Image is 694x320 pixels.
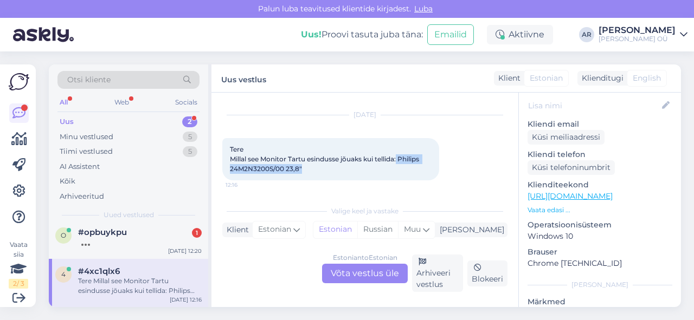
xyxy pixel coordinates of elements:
div: Socials [173,95,200,109]
div: Estonian to Estonian [333,253,397,263]
p: Chrome [TECHNICAL_ID] [528,258,672,269]
span: Otsi kliente [67,74,111,86]
div: Küsi meiliaadressi [528,130,605,145]
span: English [633,73,661,84]
span: Estonian [258,224,291,236]
div: Arhiveeri vestlus [412,254,463,292]
p: Vaata edasi ... [528,205,672,215]
span: Tere Millal see Monitor Tartu esindusse jõuaks kui tellida: Philips 24M2N3200S/00 23,8" [230,145,421,173]
div: 2 [182,116,197,127]
label: Uus vestlus [221,71,266,86]
div: 2 / 3 [9,279,28,289]
div: AR [579,27,594,42]
div: Proovi tasuta juba täna: [301,28,423,41]
div: AI Assistent [60,161,100,172]
span: 12:16 [226,181,266,189]
div: Aktiivne [487,25,553,44]
div: Tiimi vestlused [60,146,113,157]
b: Uus! [301,29,322,40]
div: Arhiveeritud [60,191,104,202]
p: Kliendi email [528,119,672,130]
div: [PERSON_NAME] [528,280,672,290]
div: Russian [357,221,398,238]
div: [PERSON_NAME] OÜ [599,35,676,43]
div: [DATE] 12:20 [168,247,202,255]
div: Kõik [60,176,75,187]
div: [DATE] 12:16 [170,296,202,304]
div: Klient [494,73,520,84]
p: Märkmed [528,296,672,308]
div: Web [112,95,131,109]
p: Klienditeekond [528,179,672,191]
div: Klient [222,224,249,236]
p: Kliendi telefon [528,149,672,160]
div: Tere Millal see Monitor Tartu esindusse jõuaks kui tellida: Philips 24M2N3200S/00 23,8" [78,276,202,296]
div: 5 [183,146,197,157]
div: [PERSON_NAME] [435,224,504,236]
p: Operatsioonisüsteem [528,219,672,231]
div: Uus [60,116,74,127]
input: Lisa nimi [528,100,660,112]
p: Windows 10 [528,231,672,242]
div: All [57,95,70,109]
span: #4xc1qlx6 [78,266,120,276]
div: Valige keel ja vastake [222,206,507,216]
button: Emailid [427,24,474,45]
div: 1 [192,228,202,238]
div: [DATE] [222,110,507,120]
p: Brauser [528,246,672,258]
span: o [61,231,66,239]
span: Uued vestlused [104,210,154,220]
div: Minu vestlused [60,132,113,142]
a: [PERSON_NAME][PERSON_NAME] OÜ [599,26,687,43]
div: [PERSON_NAME] [599,26,676,35]
span: Luba [411,4,436,14]
span: Estonian [530,73,563,84]
span: 4 [61,270,66,278]
img: Askly Logo [9,73,29,90]
a: [URL][DOMAIN_NAME] [528,191,613,201]
div: Vaata siia [9,240,28,289]
div: 5 [183,132,197,142]
span: #opbuykpu [78,227,127,237]
div: Võta vestlus üle [322,264,408,283]
div: Estonian [313,221,357,238]
div: Klienditugi [577,73,624,84]
div: Küsi telefoninumbrit [528,160,615,175]
span: Muu [404,224,421,234]
div: Blokeeri [467,260,507,286]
